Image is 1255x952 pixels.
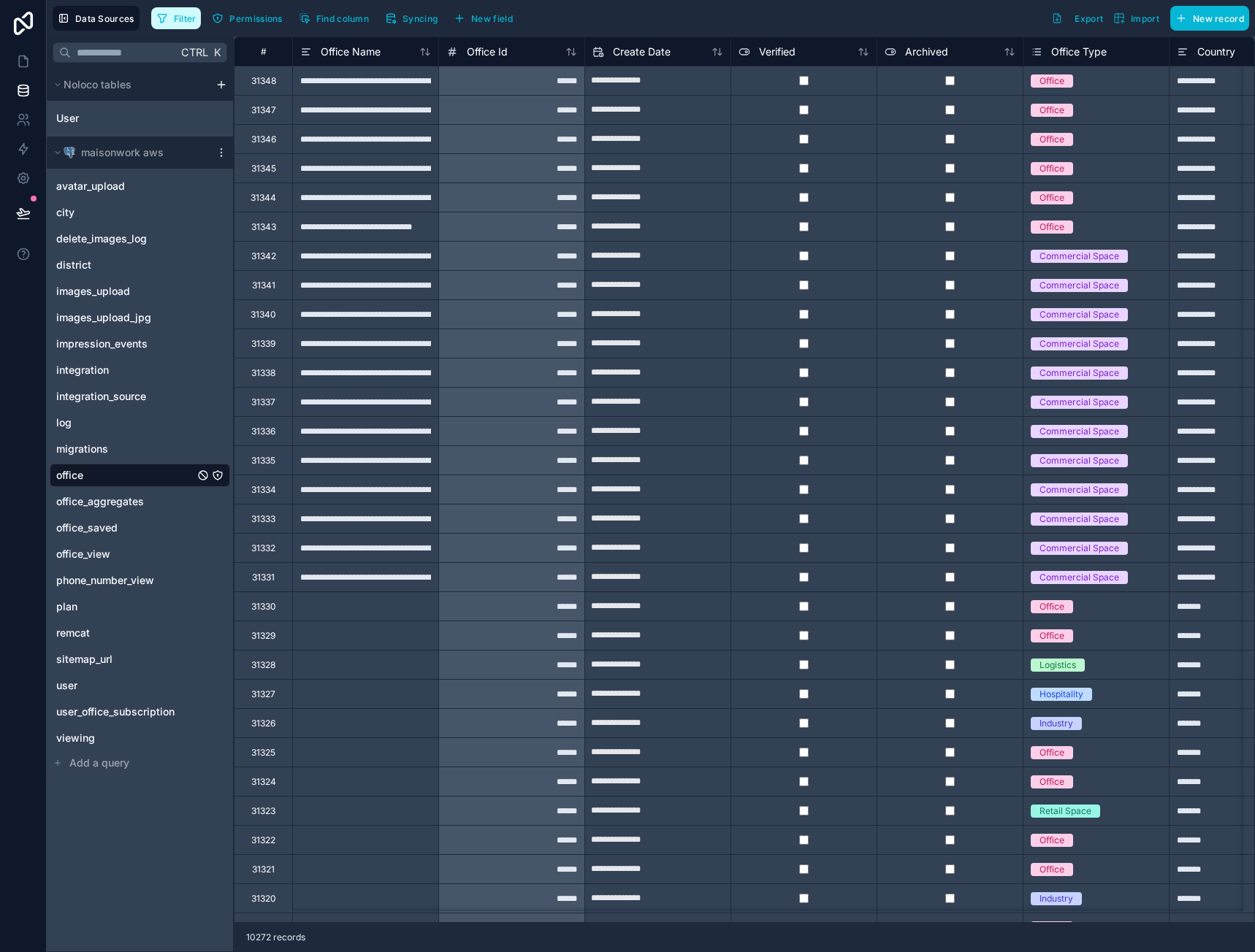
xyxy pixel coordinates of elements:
div: 31331 [252,572,275,583]
div: Office [1040,191,1064,204]
span: Find column [316,13,369,24]
div: 31332 [251,542,275,554]
div: 31320 [251,893,276,905]
div: Commercial Space [1040,513,1119,526]
div: Commercial Space [1040,337,1119,350]
a: New record [1164,6,1249,31]
div: 31324 [251,776,276,788]
div: Office [1040,162,1064,175]
span: Country [1197,45,1235,59]
span: Permissions [229,13,282,24]
span: New field [471,13,513,24]
div: 31333 [251,513,275,525]
div: Hospitality [1040,688,1083,701]
div: 31338 [251,367,275,379]
div: 31327 [251,688,275,700]
button: New record [1170,6,1249,31]
div: Office [1040,220,1064,234]
div: 31341 [252,280,275,291]
div: Office [1040,775,1064,788]
div: 31339 [251,338,275,350]
div: Commercial Space [1040,454,1119,467]
span: Create Date [613,45,671,59]
span: Syncing [403,13,438,24]
div: 31345 [251,163,276,174]
div: Commercial Space [1040,483,1119,496]
div: Office [1040,600,1064,613]
span: Import [1131,13,1159,24]
div: 31346 [251,134,276,145]
button: New field [449,7,518,29]
div: Commercial Space [1040,571,1119,584]
div: 31340 [251,309,276,320]
span: 10272 records [246,932,305,943]
div: 31330 [251,601,276,613]
div: 31319 [252,922,275,934]
button: Permissions [207,7,287,29]
div: Commercial Space [1040,542,1119,555]
div: 31325 [251,747,275,759]
button: Filter [151,7,202,29]
a: Syncing [380,7,449,29]
div: Office [1040,629,1064,642]
div: Office [1040,921,1064,934]
div: Commercial Space [1040,308,1119,321]
span: Archived [905,45,948,59]
div: Office [1040,104,1064,117]
div: Commercial Space [1040,396,1119,409]
span: Data Sources [75,13,134,24]
div: 31329 [251,630,275,642]
div: Office [1040,834,1064,847]
span: Filter [174,13,197,24]
div: # [245,46,281,57]
div: Industry [1040,892,1073,905]
div: 31321 [252,864,275,875]
div: Office [1040,133,1064,146]
div: Commercial Space [1040,425,1119,438]
span: K [212,47,222,58]
div: 31328 [251,659,275,671]
div: Industry [1040,717,1073,730]
div: 31348 [251,75,276,87]
button: Import [1108,6,1164,31]
div: Office [1040,863,1064,876]
button: Export [1046,6,1108,31]
div: Office [1040,74,1064,88]
span: Office Name [321,45,381,59]
span: Ctrl [180,43,210,61]
div: 31342 [251,250,276,262]
div: 31326 [251,718,275,729]
span: Verified [759,45,796,59]
div: 31347 [251,104,276,116]
span: Export [1075,13,1103,24]
button: Find column [294,7,374,29]
div: Commercial Space [1040,366,1119,380]
button: Data Sources [53,6,140,31]
div: Office [1040,746,1064,759]
div: 31344 [251,192,276,204]
span: Office Id [467,45,508,59]
div: 31343 [251,221,276,233]
div: 31336 [251,426,275,437]
div: 31323 [251,805,275,817]
div: Retail Space [1040,805,1091,818]
div: 31334 [251,484,276,496]
span: Office Type [1051,45,1107,59]
span: New record [1193,13,1244,24]
div: 31337 [251,396,275,408]
div: 31335 [251,455,275,467]
div: Commercial Space [1040,279,1119,292]
div: Commercial Space [1040,250,1119,263]
a: Permissions [207,7,293,29]
button: Syncing [380,7,443,29]
div: 31322 [251,834,275,846]
div: Logistics [1040,659,1076,672]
